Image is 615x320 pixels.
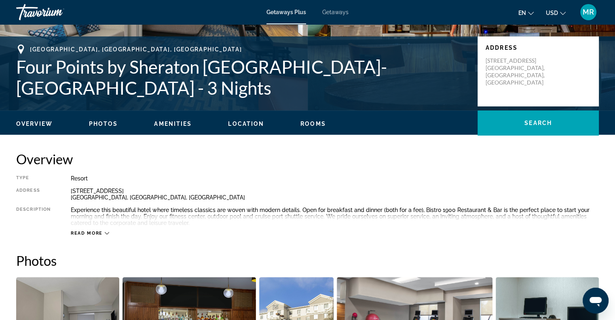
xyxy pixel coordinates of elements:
div: Resort [71,175,599,182]
span: Overview [16,121,53,127]
iframe: Button to launch messaging window [583,288,609,314]
p: [STREET_ADDRESS] [GEOGRAPHIC_DATA], [GEOGRAPHIC_DATA], [GEOGRAPHIC_DATA] [486,57,550,86]
span: [GEOGRAPHIC_DATA], [GEOGRAPHIC_DATA], [GEOGRAPHIC_DATA] [30,46,242,53]
a: Getaways [322,9,349,15]
button: User Menu [578,4,599,21]
span: Location [228,121,264,127]
button: Read more [71,230,109,236]
button: Overview [16,120,53,127]
span: Read more [71,231,103,236]
h2: Overview [16,151,599,167]
div: [STREET_ADDRESS] [GEOGRAPHIC_DATA], [GEOGRAPHIC_DATA], [GEOGRAPHIC_DATA] [71,188,599,201]
span: en [518,10,526,16]
div: Address [16,188,51,201]
button: Amenities [154,120,192,127]
button: Photos [89,120,118,127]
a: Getaways Plus [266,9,306,15]
button: Search [478,110,599,136]
span: MR [583,8,594,16]
span: Search [524,120,552,126]
h1: Four Points by Sheraton [GEOGRAPHIC_DATA]-[GEOGRAPHIC_DATA] - 3 Nights [16,56,469,98]
span: USD [546,10,558,16]
span: Photos [89,121,118,127]
p: Address [486,45,591,51]
h2: Photos [16,252,599,269]
div: Description [16,207,51,226]
span: Rooms [300,121,326,127]
button: Rooms [300,120,326,127]
div: Experience this beautiful hotel where timeless classics are woven with modern details. Open for b... [71,207,599,226]
a: Travorium [16,2,97,23]
span: Amenities [154,121,192,127]
button: Change currency [546,7,566,19]
div: Type [16,175,51,182]
button: Change language [518,7,534,19]
button: Location [228,120,264,127]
